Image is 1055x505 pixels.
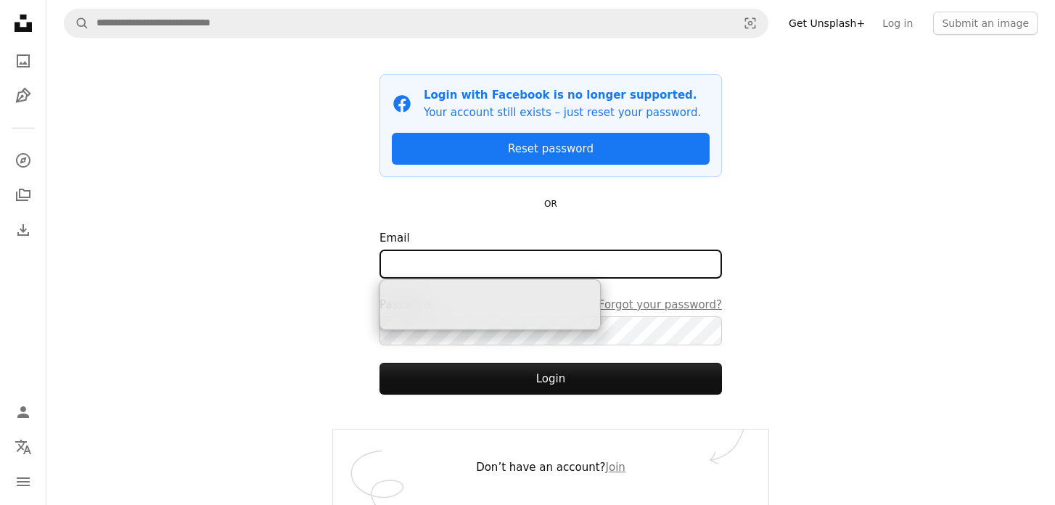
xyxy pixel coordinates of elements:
[9,432,38,461] button: Language
[780,12,874,35] a: Get Unsplash+
[599,296,722,313] a: Forgot your password?
[379,363,722,395] button: Login
[379,250,722,279] input: Email
[9,9,38,41] a: Home — Unsplash
[379,316,722,345] input: PasswordForgot your password?
[424,86,701,104] p: Login with Facebook is no longer supported.
[874,12,921,35] a: Log in
[9,181,38,210] a: Collections
[9,398,38,427] a: Log in / Sign up
[379,229,722,279] label: Email
[933,12,1038,35] button: Submit an image
[65,9,89,37] button: Search Unsplash
[9,467,38,496] button: Menu
[733,9,768,37] button: Visual search
[9,146,38,175] a: Explore
[392,133,710,165] a: Reset password
[9,215,38,245] a: Download History
[333,430,768,505] div: Don’t have an account?
[9,81,38,110] a: Illustrations
[606,461,625,474] a: Join
[9,46,38,75] a: Photos
[544,199,557,209] small: OR
[64,9,768,38] form: Find visuals sitewide
[424,104,701,121] p: Your account still exists – just reset your password.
